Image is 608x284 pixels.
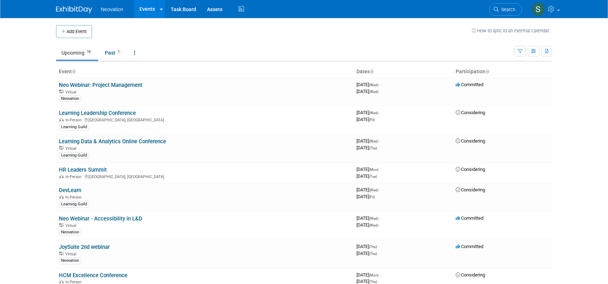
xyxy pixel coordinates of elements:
span: (Fri) [369,118,375,122]
img: In-Person Event [59,195,64,199]
span: [DATE] [356,110,381,115]
span: [DATE] [356,272,381,278]
span: Search [499,7,515,12]
span: (Fri) [369,195,375,199]
span: In-Person [65,195,84,200]
span: [DATE] [356,215,381,221]
span: - [379,215,381,221]
img: In-Person Event [59,174,64,178]
img: In-Person Event [59,118,64,121]
span: (Wed) [369,223,378,227]
th: Participation [453,66,552,78]
span: Considering [456,110,485,115]
img: Virtual Event [59,146,64,150]
div: Learning Guild [59,124,89,130]
span: [DATE] [356,194,375,199]
th: Dates [354,66,453,78]
span: - [378,244,379,249]
span: [DATE] [356,173,377,179]
span: [DATE] [356,89,378,94]
span: Virtual [65,252,78,256]
div: [GEOGRAPHIC_DATA], [GEOGRAPHIC_DATA] [59,173,351,179]
div: [GEOGRAPHIC_DATA], [GEOGRAPHIC_DATA] [59,117,351,122]
img: Virtual Event [59,223,64,227]
span: [DATE] [356,145,377,150]
span: - [379,187,381,192]
span: [DATE] [356,222,378,228]
span: [DATE] [356,244,379,249]
span: - [379,82,381,87]
a: Sort by Start Date [370,69,373,74]
a: DevLearn [59,187,81,194]
span: In-Person [65,174,84,179]
span: [DATE] [356,138,381,144]
span: (Thu) [369,252,377,256]
th: Event [56,66,354,78]
a: Neo Webinar: Project Management [59,82,142,88]
img: In-Person Event [59,280,64,283]
a: Search [489,3,522,16]
img: ExhibitDay [56,6,92,13]
span: [DATE] [356,187,381,192]
span: (Wed) [369,217,378,220]
span: (Mon) [369,168,378,172]
span: Neovation [101,6,123,12]
span: [DATE] [356,279,377,284]
span: - [379,167,381,172]
span: Considering [456,167,485,172]
span: Considering [456,138,485,144]
span: Committed [456,244,483,249]
span: (Wed) [369,139,378,143]
span: (Wed) [369,83,378,87]
a: Past1 [100,46,127,60]
span: Virtual [65,223,78,228]
a: Sort by Event Name [72,69,75,74]
span: (Mon) [369,273,378,277]
span: (Tue) [369,174,377,178]
a: How to sync to an external calendar... [472,28,552,33]
img: Virtual Event [59,252,64,255]
span: (Wed) [369,111,378,115]
span: - [379,138,381,144]
span: [DATE] [356,117,375,122]
span: (Thu) [369,146,377,150]
a: Sort by Participation Type [485,69,489,74]
span: [DATE] [356,251,377,256]
span: Virtual [65,90,78,94]
div: Learning Guild [59,152,89,159]
span: - [379,272,381,278]
a: JoySuite 2nd webinar [59,244,110,250]
div: Neovation [59,229,81,236]
a: HR Leaders Summit [59,167,107,173]
span: (Wed) [369,90,378,94]
a: Neo Webinar - Accessibility in L&D [59,215,142,222]
a: Learning Data & Analytics Online Conference [59,138,166,145]
span: Virtual [65,146,78,151]
span: [DATE] [356,82,381,87]
span: (Thu) [369,245,377,249]
span: In-Person [65,118,84,122]
button: Add Event [56,25,92,38]
span: - [379,110,381,115]
a: Upcoming16 [56,46,98,60]
span: [DATE] [356,167,381,172]
span: 16 [85,49,93,55]
span: 1 [116,49,122,55]
a: Learning Leadership Conference [59,110,136,116]
a: HCM Excellence Conference [59,272,127,279]
span: (Thu) [369,280,377,284]
span: Committed [456,215,483,221]
span: Committed [456,82,483,87]
span: (Wed) [369,188,378,192]
div: Neovation [59,96,81,102]
span: Considering [456,187,485,192]
img: Susan Hurrell [531,3,545,16]
img: Virtual Event [59,90,64,93]
div: Learning Guild [59,201,89,208]
span: Considering [456,272,485,278]
div: Neovation [59,257,81,264]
